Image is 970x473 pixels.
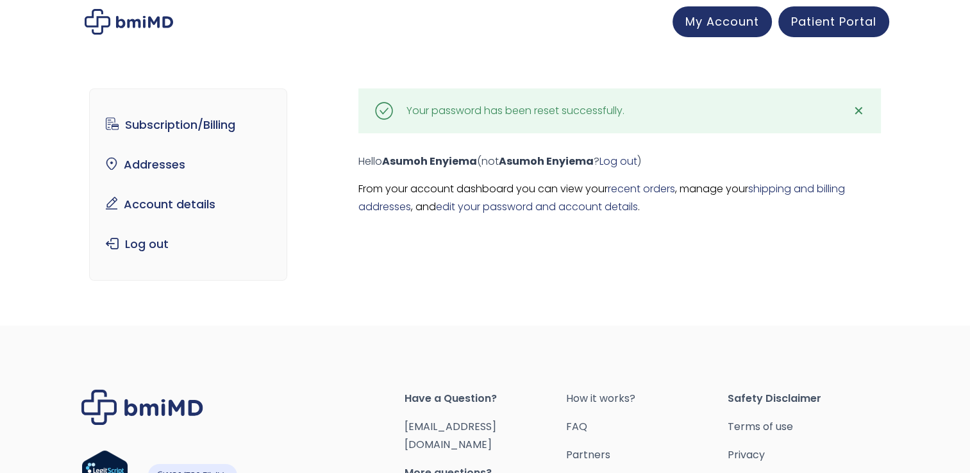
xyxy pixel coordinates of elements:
img: My account [85,9,173,35]
nav: Account pages [89,88,287,281]
a: My Account [673,6,772,37]
img: Brand Logo [81,390,203,425]
a: Addresses [99,151,277,178]
a: How it works? [565,390,727,408]
a: Log out [599,154,637,169]
span: ✕ [853,102,864,120]
a: Patient Portal [778,6,889,37]
a: recent orders [608,181,675,196]
div: Your password has been reset successfully. [406,102,624,120]
a: Terms of use [727,418,889,436]
a: FAQ [565,418,727,436]
a: Partners [565,446,727,464]
a: [EMAIL_ADDRESS][DOMAIN_NAME] [405,419,496,452]
a: Privacy [727,446,889,464]
a: Subscription/Billing [99,112,277,138]
strong: Asumoh Enyiema [499,154,594,169]
strong: Asumoh Enyiema [382,154,477,169]
a: edit your password and account details [436,199,638,214]
a: Log out [99,231,277,258]
span: Have a Question? [405,390,566,408]
p: Hello (not ? ) [358,153,881,170]
p: From your account dashboard you can view your , manage your , and . [358,180,881,216]
a: ✕ [846,98,871,124]
span: Safety Disclaimer [727,390,889,408]
span: Patient Portal [791,13,876,29]
span: My Account [685,13,759,29]
a: Account details [99,191,277,218]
